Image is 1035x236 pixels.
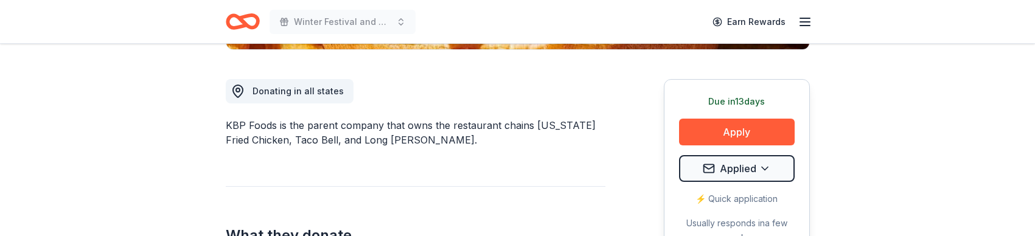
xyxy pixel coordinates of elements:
[226,7,260,36] a: Home
[720,161,756,176] span: Applied
[226,118,605,147] div: KBP Foods is the parent company that owns the restaurant chains [US_STATE] Fried Chicken, Taco Be...
[679,94,795,109] div: Due in 13 days
[253,86,344,96] span: Donating in all states
[270,10,416,34] button: Winter Festival and Silent Auction
[294,15,391,29] span: Winter Festival and Silent Auction
[679,155,795,182] button: Applied
[679,192,795,206] div: ⚡️ Quick application
[705,11,793,33] a: Earn Rewards
[679,119,795,145] button: Apply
